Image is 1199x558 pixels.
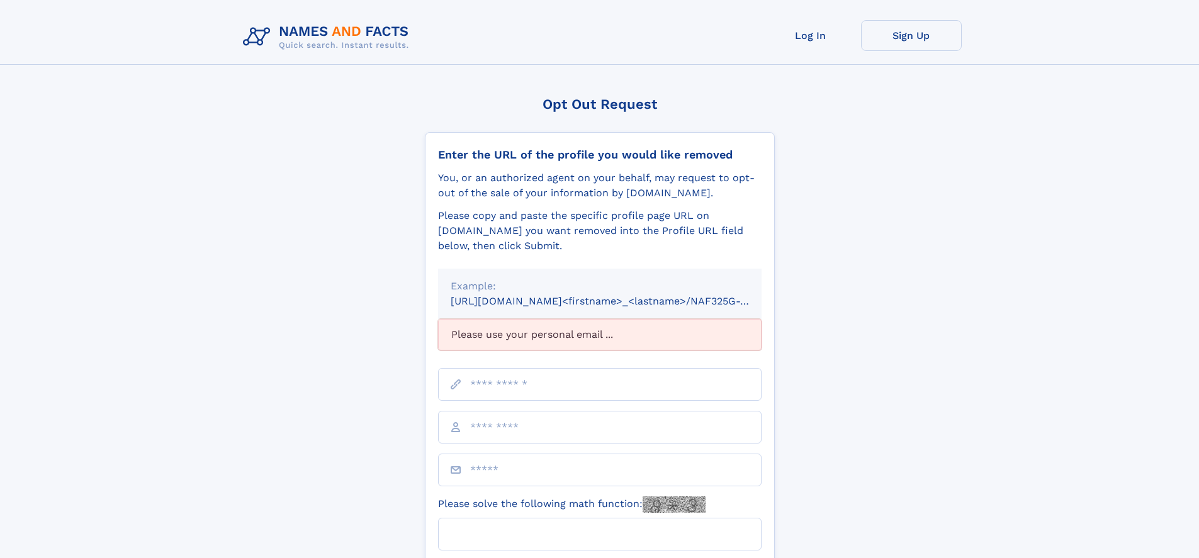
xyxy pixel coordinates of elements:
div: Example: [451,279,749,294]
img: Logo Names and Facts [238,20,419,54]
a: Log In [760,20,861,51]
div: Opt Out Request [425,96,775,112]
a: Sign Up [861,20,962,51]
div: Enter the URL of the profile you would like removed [438,148,762,162]
label: Please solve the following math function: [438,496,706,513]
small: [URL][DOMAIN_NAME]<firstname>_<lastname>/NAF325G-xxxxxxxx [451,295,785,307]
div: Please use your personal email ... [438,319,762,350]
div: You, or an authorized agent on your behalf, may request to opt-out of the sale of your informatio... [438,170,762,201]
div: Please copy and paste the specific profile page URL on [DOMAIN_NAME] you want removed into the Pr... [438,208,762,254]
